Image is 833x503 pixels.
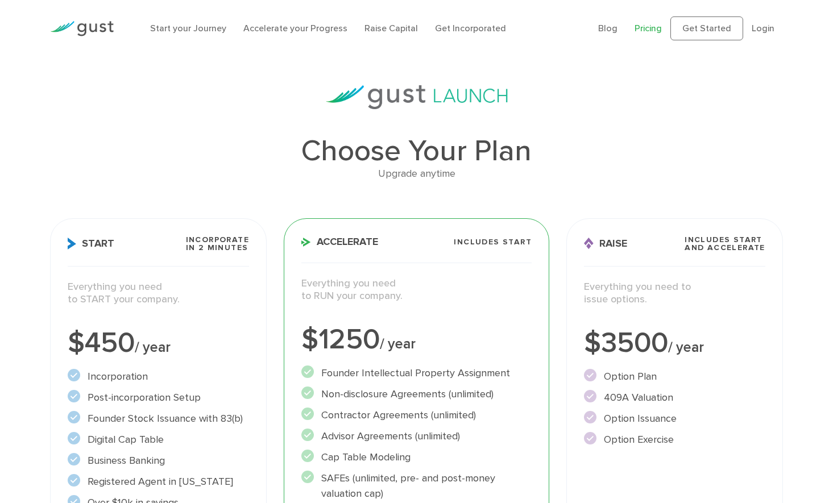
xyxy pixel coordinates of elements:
li: Advisor Agreements (unlimited) [301,429,532,444]
p: Everything you need to RUN your company. [301,277,532,303]
span: / year [380,335,416,352]
li: Business Banking [68,453,249,468]
span: Includes START and ACCELERATE [685,236,765,252]
a: Login [752,23,774,34]
li: Cap Table Modeling [301,450,532,465]
img: Accelerate Icon [301,238,311,247]
img: gust-launch-logos.svg [326,85,508,109]
span: / year [135,339,171,356]
li: Non-disclosure Agreements (unlimited) [301,386,532,402]
div: Upgrade anytime [50,166,783,182]
li: 409A Valuation [584,390,765,405]
h1: Choose Your Plan [50,136,783,166]
li: Founder Stock Issuance with 83(b) [68,411,249,426]
li: Contractor Agreements (unlimited) [301,408,532,423]
p: Everything you need to START your company. [68,281,249,306]
a: Pricing [635,23,662,34]
div: $3500 [584,329,765,357]
a: Start your Journey [150,23,226,34]
img: Gust Logo [50,21,114,36]
a: Get Started [670,16,743,40]
span: / year [668,339,704,356]
span: Includes START [454,238,532,246]
li: Registered Agent in [US_STATE] [68,474,249,489]
a: Get Incorporated [435,23,506,34]
span: Accelerate [301,237,378,247]
a: Raise Capital [364,23,418,34]
a: Blog [598,23,618,34]
a: Accelerate your Progress [243,23,347,34]
div: $1250 [301,326,532,354]
div: $450 [68,329,249,357]
li: Post-incorporation Setup [68,390,249,405]
img: Raise Icon [584,238,594,250]
li: Digital Cap Table [68,432,249,447]
p: Everything you need to issue options. [584,281,765,306]
li: Option Plan [584,369,765,384]
li: Incorporation [68,369,249,384]
span: Incorporate in 2 Minutes [186,236,249,252]
img: Start Icon X2 [68,238,76,250]
li: Option Issuance [584,411,765,426]
li: Founder Intellectual Property Assignment [301,365,532,381]
span: Raise [584,238,627,250]
li: Option Exercise [584,432,765,447]
li: SAFEs (unlimited, pre- and post-money valuation cap) [301,471,532,501]
span: Start [68,238,114,250]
